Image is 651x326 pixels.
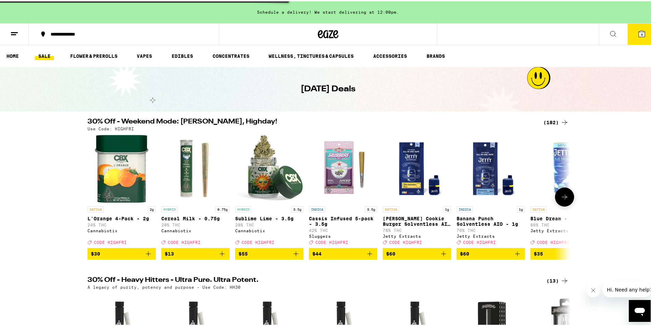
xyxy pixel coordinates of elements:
p: 24% THC [87,221,156,226]
img: Jetty Extracts - Blue Dream - 1g [530,133,599,201]
a: Open page for Banana Punch Solventless AIO - 1g from Jetty Extracts [457,133,525,247]
p: Use Code: HIGHFRI [87,125,134,130]
span: Hi. Need any help? [4,5,49,10]
p: 1g [517,205,525,211]
iframe: Message from company [603,281,651,296]
a: FLOWER & PREROLLS [67,51,121,59]
div: Cannabiotix [87,227,156,232]
span: $60 [460,250,469,255]
a: Open page for Cassis Infused 5-pack - 3.5g from Sluggers [309,133,377,247]
iframe: Button to launch messaging window [629,299,651,321]
p: 3.5g [365,205,377,211]
span: $35 [534,250,543,255]
span: CODE HIGHFRI [168,239,201,243]
img: Sluggers - Cassis Infused 5-pack - 3.5g [309,133,377,201]
a: WELLNESS, TINCTURES & CAPSULES [265,51,357,59]
p: 2g [148,205,156,211]
p: SATIVA [530,205,547,211]
div: Jetty Extracts [530,227,599,232]
p: 1g [443,205,451,211]
h2: 30% Off - Weekend Mode: [PERSON_NAME], Highday! [87,117,535,125]
p: Sublime Lime - 3.5g [235,214,303,220]
span: CODE HIGHFRI [315,239,348,243]
a: CONCENTRATES [209,51,253,59]
p: HYBRID [161,205,178,211]
span: $44 [312,250,322,255]
p: Blue Dream - 1g [530,214,599,220]
p: A legacy of purity, potency and purpose - Use Code: HH30 [87,284,241,288]
span: $30 [91,250,100,255]
img: Cannabiotix - L'Orange 4-Pack - 2g [94,133,149,201]
a: (13) [546,275,569,284]
button: Add to bag [235,247,303,258]
button: Add to bag [383,247,451,258]
button: Add to bag [457,247,525,258]
a: SALE [35,51,54,59]
p: 0.75g [215,205,230,211]
div: Sluggers [309,233,377,237]
p: 28% THC [235,221,303,226]
p: Banana Punch Solventless AIO - 1g [457,214,525,225]
iframe: Close message [586,282,600,296]
button: Add to bag [530,247,599,258]
a: Open page for Tangie Cookie Burger Solventless AIO - 1g from Jetty Extracts [383,133,451,247]
p: L'Orange 4-Pack - 2g [87,214,156,220]
img: Cannabiotix - Sublime Lime - 3.5g [235,133,303,201]
p: 42% THC [309,227,377,231]
button: Add to bag [309,247,377,258]
p: HYBRID [235,205,252,211]
a: Open page for Sublime Lime - 3.5g from Cannabiotix [235,133,303,247]
p: [PERSON_NAME] Cookie Burger Solventless AIO - 1g [383,214,451,225]
span: $60 [386,250,395,255]
img: Cannabiotix - Cereal Milk - 0.75g [161,133,230,201]
div: Jetty Extracts [383,233,451,237]
img: Jetty Extracts - Banana Punch Solventless AIO - 1g [457,133,525,201]
img: Jetty Extracts - Tangie Cookie Burger Solventless AIO - 1g [383,133,451,201]
a: EDIBLES [168,51,196,59]
div: Jetty Extracts [457,233,525,237]
div: Cannabiotix [161,227,230,232]
a: VAPES [133,51,155,59]
button: Add to bag [161,247,230,258]
button: Add to bag [87,247,156,258]
a: ACCESSORIES [370,51,410,59]
a: Open page for Blue Dream - 1g from Jetty Extracts [530,133,599,247]
p: Cereal Milk - 0.75g [161,214,230,220]
p: 28% THC [161,221,230,226]
a: (182) [543,117,569,125]
a: BRANDS [423,51,448,59]
span: CODE HIGHFRI [242,239,274,243]
h2: 30% Off - Heavy Hitters - Ultra Pure. Ultra Potent. [87,275,535,284]
p: Cassis Infused 5-pack - 3.5g [309,214,377,225]
p: 78% THC [383,227,451,231]
p: 3.5g [291,205,303,211]
a: Open page for L'Orange 4-Pack - 2g from Cannabiotix [87,133,156,247]
a: Open page for Cereal Milk - 0.75g from Cannabiotix [161,133,230,247]
p: SATIVA [383,205,399,211]
span: $55 [239,250,248,255]
span: $13 [165,250,174,255]
span: CODE HIGHFRI [537,239,570,243]
p: 76% THC [457,227,525,231]
span: 4 [641,31,643,35]
a: HOME [3,51,22,59]
span: CODE HIGHFRI [463,239,496,243]
p: INDICA [309,205,325,211]
p: SATIVA [87,205,104,211]
h1: [DATE] Deals [301,82,355,94]
p: 86% THC [530,221,599,226]
div: Cannabiotix [235,227,303,232]
span: CODE HIGHFRI [94,239,127,243]
span: CODE HIGHFRI [389,239,422,243]
p: INDICA [457,205,473,211]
